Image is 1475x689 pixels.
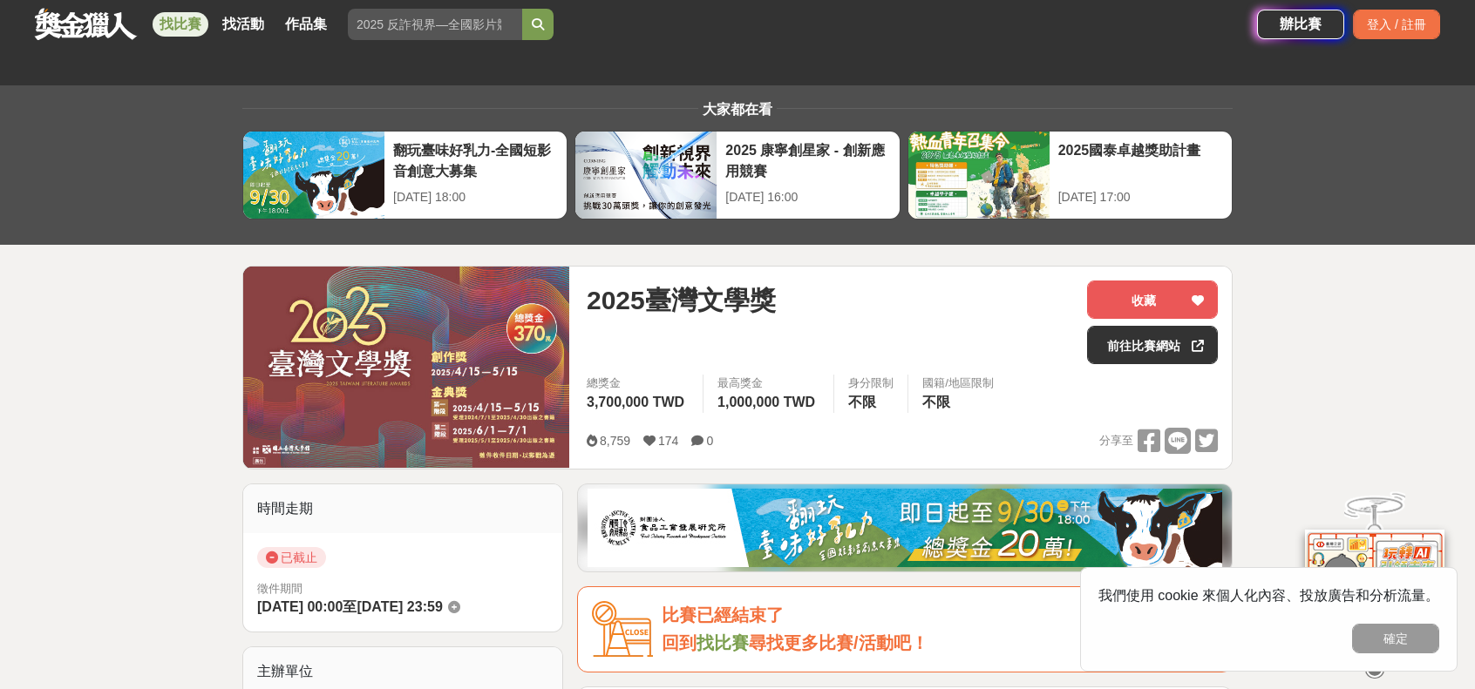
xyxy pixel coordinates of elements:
div: 時間走期 [243,484,562,533]
div: 國籍/地區限制 [922,375,994,392]
a: 作品集 [278,12,334,37]
img: d2146d9a-e6f6-4337-9592-8cefde37ba6b.png [1305,521,1444,637]
span: 回到 [662,633,697,652]
span: 174 [658,434,678,448]
a: 辦比賽 [1257,10,1344,39]
a: 翻玩臺味好乳力-全國短影音創意大募集[DATE] 18:00 [242,131,568,220]
span: 8,759 [600,434,630,448]
button: 收藏 [1087,280,1218,319]
button: 確定 [1352,624,1439,653]
span: [DATE] 00:00 [257,599,343,614]
a: 找比賽 [697,633,749,652]
span: 0 [706,434,713,448]
span: 3,700,000 TWD [587,395,684,409]
a: 2025國泰卓越獎助計畫[DATE] 17:00 [907,131,1233,220]
span: 大家都在看 [698,102,777,117]
img: Cover Image [243,267,569,468]
span: 不限 [922,395,950,409]
div: [DATE] 17:00 [1058,188,1223,206]
div: 2025國泰卓越獎助計畫 [1058,140,1223,179]
a: 找活動 [215,12,271,37]
span: 不限 [848,395,876,409]
span: 2025臺灣文學獎 [587,280,776,320]
span: 尋找更多比賽/活動吧！ [749,633,928,652]
div: 2025 康寧創星家 - 創新應用競賽 [725,140,890,179]
img: Icon [592,601,653,658]
a: 前往比賽網站 [1087,326,1218,364]
span: 總獎金 [587,375,689,392]
input: 2025 反詐視界—全國影片競賽 [348,9,522,40]
div: [DATE] 16:00 [725,188,890,206]
div: 身分限制 [848,375,894,392]
div: [DATE] 18:00 [393,188,558,206]
span: 已截止 [257,547,326,568]
span: 最高獎金 [717,375,819,392]
div: 比賽已經結束了 [662,601,1218,630]
div: 登入 / 註冊 [1353,10,1440,39]
span: 至 [343,599,357,614]
span: 1,000,000 TWD [717,395,815,409]
a: 找比賽 [153,12,208,37]
span: 我們使用 cookie 來個人化內容、投放廣告和分析流量。 [1098,588,1439,603]
div: 翻玩臺味好乳力-全國短影音創意大募集 [393,140,558,179]
span: 分享至 [1099,428,1133,454]
a: 2025 康寧創星家 - 創新應用競賽[DATE] 16:00 [574,131,900,220]
span: 徵件期間 [257,582,302,595]
img: 1c81a89c-c1b3-4fd6-9c6e-7d29d79abef5.jpg [588,489,1222,567]
span: [DATE] 23:59 [357,599,442,614]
